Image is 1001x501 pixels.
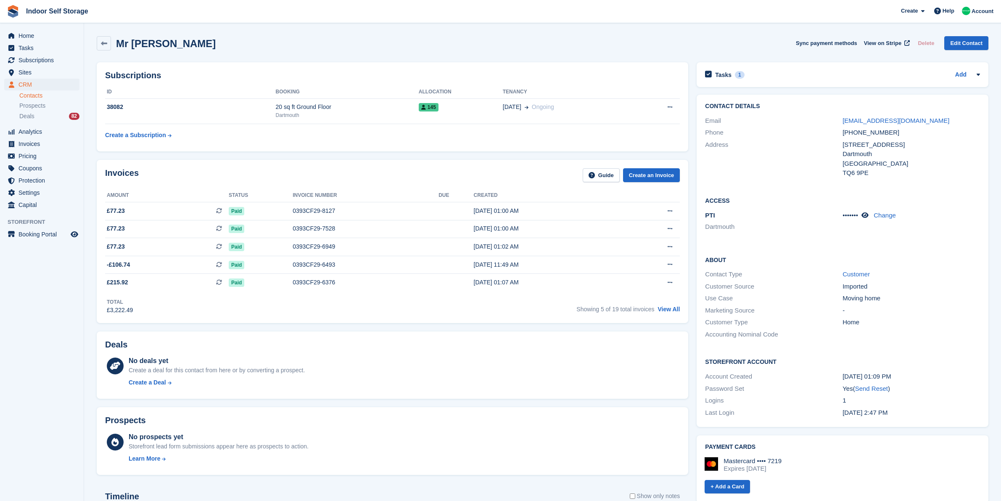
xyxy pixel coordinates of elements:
span: Paid [229,225,244,233]
a: menu [4,175,79,186]
div: Customer Source [705,282,843,292]
div: 0393CF29-6376 [293,278,438,287]
div: Use Case [705,294,843,303]
span: £77.23 [107,224,125,233]
div: Expires [DATE] [724,465,782,472]
span: -£106.74 [107,260,130,269]
a: Guide [583,168,620,182]
div: [GEOGRAPHIC_DATA] [843,159,980,169]
div: Marketing Source [705,306,843,315]
span: Home [18,30,69,42]
div: Email [705,116,843,126]
div: 1 [735,71,745,79]
div: Learn More [129,454,160,463]
th: Amount [105,189,229,202]
input: Show only notes [630,492,635,501]
th: Status [229,189,293,202]
a: Customer [843,270,870,278]
a: menu [4,126,79,138]
a: Change [874,212,896,219]
a: [EMAIL_ADDRESS][DOMAIN_NAME] [843,117,949,124]
div: [DATE] 01:00 AM [474,207,622,215]
span: Settings [18,187,69,199]
div: Accounting Nominal Code [705,330,843,339]
th: Invoice number [293,189,438,202]
label: Show only notes [630,492,680,501]
h2: Deals [105,340,127,350]
h2: Contact Details [705,103,980,110]
div: 20 sq ft Ground Floor [276,103,419,111]
div: Moving home [843,294,980,303]
a: Prospects [19,101,79,110]
div: Yes [843,384,980,394]
a: Send Reset [855,385,888,392]
span: £215.92 [107,278,128,287]
span: Coupons [18,162,69,174]
a: menu [4,42,79,54]
div: 0393CF29-6493 [293,260,438,269]
div: Dartmouth [276,111,419,119]
div: 0393CF29-7528 [293,224,438,233]
img: Mastercard Logo [705,457,718,471]
a: menu [4,79,79,90]
span: Booking Portal [18,228,69,240]
h2: Subscriptions [105,71,680,80]
div: Create a deal for this contact from here or by converting a prospect. [129,366,305,375]
span: Sites [18,66,69,78]
th: Created [474,189,622,202]
a: + Add a Card [705,480,750,494]
span: Help [943,7,954,15]
div: [STREET_ADDRESS] [843,140,980,150]
div: No deals yet [129,356,305,366]
span: Deals [19,112,34,120]
div: [PHONE_NUMBER] [843,128,980,138]
span: Prospects [19,102,45,110]
span: £77.23 [107,207,125,215]
th: Booking [276,85,419,99]
div: 0393CF29-6949 [293,242,438,251]
th: Tenancy [503,85,635,99]
h2: Storefront Account [705,357,980,366]
a: menu [4,199,79,211]
a: Create a Subscription [105,127,172,143]
span: CRM [18,79,69,90]
h2: Access [705,196,980,204]
button: Sync payment methods [796,36,857,50]
div: [DATE] 01:02 AM [474,242,622,251]
a: menu [4,138,79,150]
a: View All [658,306,680,313]
th: Due [438,189,473,202]
button: Delete [914,36,938,50]
div: Contact Type [705,270,843,279]
div: 82 [69,113,79,120]
span: Ongoing [532,103,554,110]
span: ( ) [853,385,890,392]
a: Create an Invoice [623,168,680,182]
span: Storefront [8,218,84,226]
div: Create a Subscription [105,131,166,140]
span: Paid [229,243,244,251]
div: Storefront lead form submissions appear here as prospects to action. [129,442,309,451]
time: 2025-06-18 13:47:36 UTC [843,409,887,416]
a: menu [4,54,79,66]
div: Address [705,140,843,178]
div: No prospects yet [129,432,309,442]
span: [DATE] [503,103,521,111]
span: Analytics [18,126,69,138]
h2: Invoices [105,168,139,182]
div: [DATE] 11:49 AM [474,260,622,269]
a: menu [4,30,79,42]
span: £77.23 [107,242,125,251]
a: Contacts [19,92,79,100]
a: menu [4,66,79,78]
a: Deals 82 [19,112,79,121]
a: Learn More [129,454,309,463]
div: TQ6 9PE [843,168,980,178]
div: Imported [843,282,980,292]
div: Total [107,298,133,306]
h2: Tasks [715,71,732,79]
div: Create a Deal [129,378,166,387]
div: 38082 [105,103,276,111]
div: Logins [705,396,843,406]
li: Dartmouth [705,222,843,232]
